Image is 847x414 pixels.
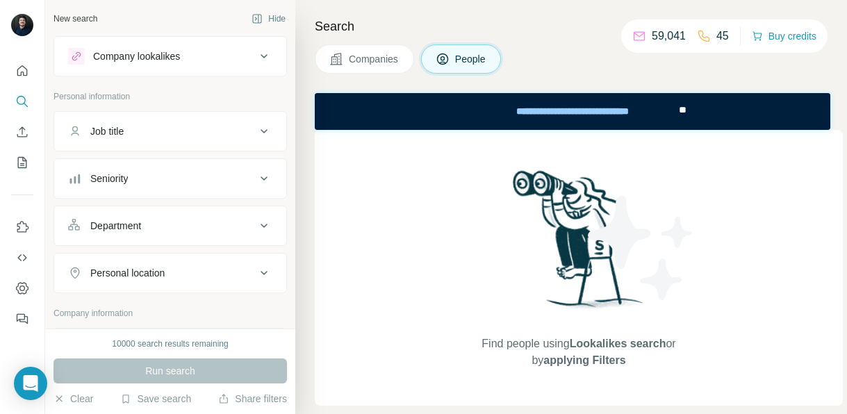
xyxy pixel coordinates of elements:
h4: Search [315,17,830,36]
button: Seniority [54,162,286,195]
div: Job title [90,124,124,138]
p: Personal information [54,90,287,103]
button: Search [11,89,33,114]
span: applying Filters [543,354,625,366]
button: Clear [54,392,93,406]
button: My lists [11,150,33,175]
button: Company lookalikes [54,40,286,73]
button: Hide [242,8,295,29]
button: Department [54,209,286,242]
span: Find people using or by [468,336,690,369]
div: Open Intercom Messenger [14,367,47,400]
div: Seniority [90,172,128,185]
button: Use Surfe API [11,245,33,270]
button: Job title [54,115,286,148]
div: Department [90,219,141,233]
button: Use Surfe on LinkedIn [11,215,33,240]
button: Enrich CSV [11,119,33,144]
iframe: Banner [315,93,830,130]
button: Personal location [54,256,286,290]
button: Share filters [218,392,287,406]
p: Company information [54,307,287,320]
img: Surfe Illustration - Woman searching with binoculars [507,167,651,322]
span: Lookalikes search [570,338,666,349]
div: Personal location [90,266,165,280]
div: 10000 search results remaining [112,338,228,350]
p: 45 [716,28,729,44]
div: New search [54,13,97,25]
button: Feedback [11,306,33,331]
button: Dashboard [11,276,33,301]
img: Avatar [11,14,33,36]
div: Company lookalikes [93,49,180,63]
span: People [455,52,487,66]
p: 59,041 [652,28,686,44]
button: Save search [120,392,191,406]
button: Quick start [11,58,33,83]
span: Companies [349,52,400,66]
button: Buy credits [752,26,816,46]
img: Surfe Illustration - Stars [579,185,704,310]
